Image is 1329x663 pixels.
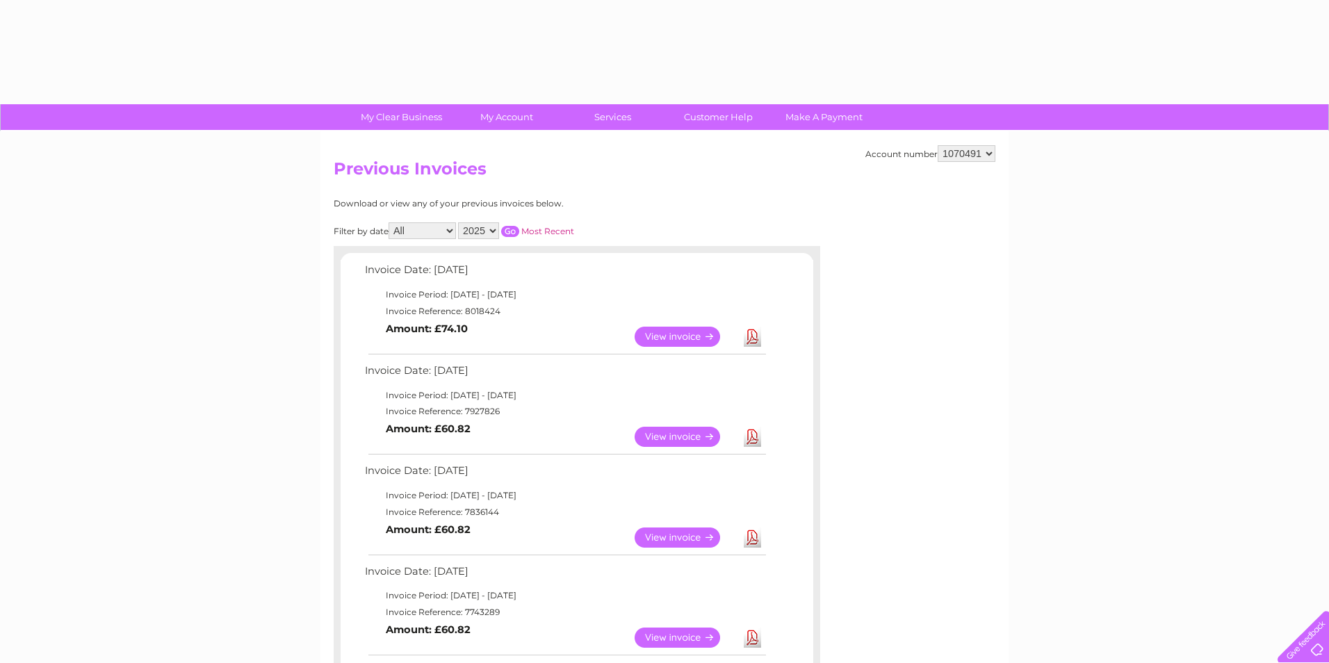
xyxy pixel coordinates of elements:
td: Invoice Period: [DATE] - [DATE] [361,487,768,504]
a: My Account [450,104,564,130]
a: View [635,527,737,548]
div: Download or view any of your previous invoices below. [334,199,699,208]
div: Account number [865,145,995,162]
a: View [635,327,737,347]
td: Invoice Reference: 8018424 [361,303,768,320]
td: Invoice Period: [DATE] - [DATE] [361,286,768,303]
div: Filter by date [334,222,699,239]
b: Amount: £74.10 [386,322,468,335]
b: Amount: £60.82 [386,523,471,536]
b: Amount: £60.82 [386,423,471,435]
b: Amount: £60.82 [386,623,471,636]
a: Download [744,527,761,548]
td: Invoice Date: [DATE] [361,361,768,387]
td: Invoice Period: [DATE] - [DATE] [361,387,768,404]
td: Invoice Date: [DATE] [361,562,768,588]
a: Services [555,104,670,130]
a: Download [744,427,761,447]
td: Invoice Date: [DATE] [361,461,768,487]
td: Invoice Reference: 7927826 [361,403,768,420]
a: View [635,628,737,648]
td: Invoice Reference: 7836144 [361,504,768,521]
td: Invoice Date: [DATE] [361,261,768,286]
a: View [635,427,737,447]
td: Invoice Reference: 7743289 [361,604,768,621]
a: Download [744,628,761,648]
h2: Previous Invoices [334,159,995,186]
a: Make A Payment [767,104,881,130]
a: Most Recent [521,226,574,236]
a: My Clear Business [344,104,459,130]
a: Download [744,327,761,347]
a: Customer Help [661,104,776,130]
td: Invoice Period: [DATE] - [DATE] [361,587,768,604]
